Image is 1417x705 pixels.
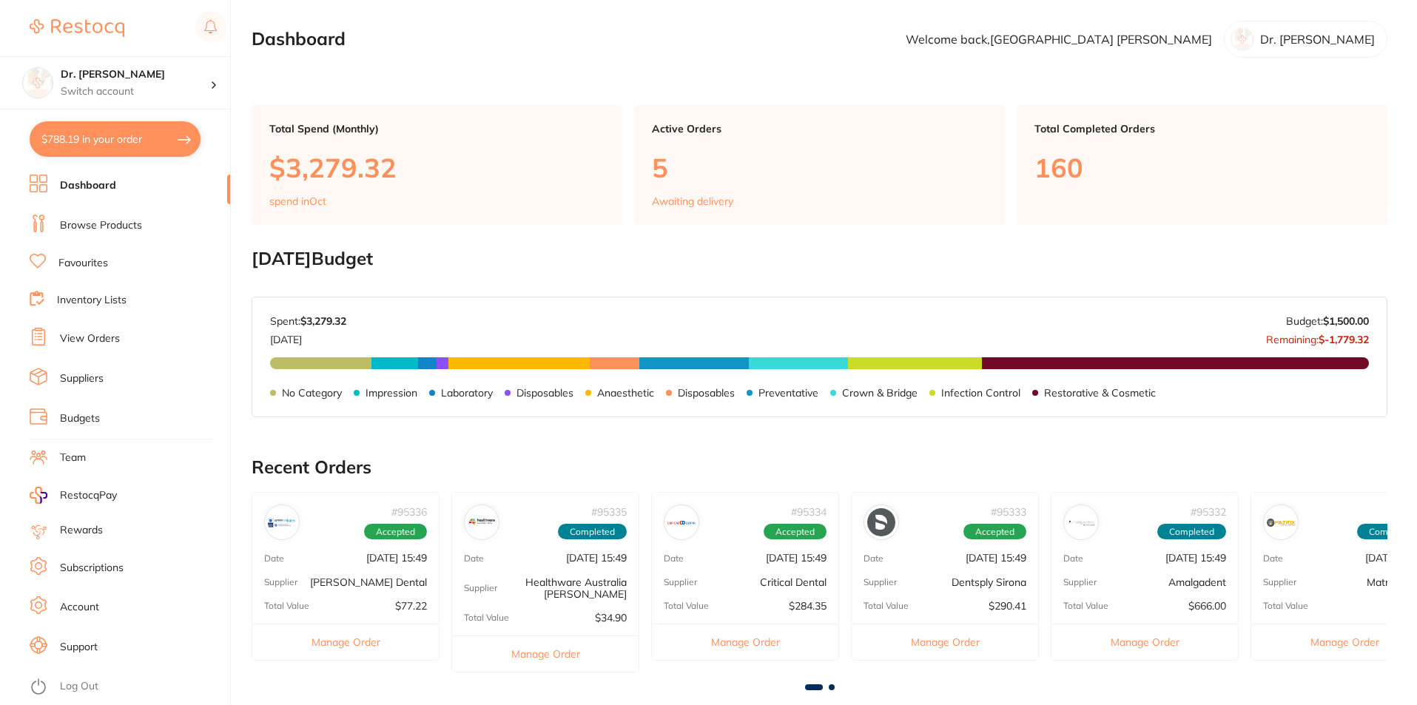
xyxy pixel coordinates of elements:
p: Impression [366,387,417,399]
p: Supplier [864,577,897,587]
p: Disposables [678,387,735,399]
img: Dentsply Sirona [867,508,895,536]
p: Dr. [PERSON_NAME] [1260,33,1375,46]
img: Healthware Australia Ridley [468,508,496,536]
p: Critical Dental [760,576,827,588]
p: Supplier [1063,577,1097,587]
p: Anaesthetic [597,387,654,399]
a: RestocqPay [30,487,117,504]
p: Date [864,553,883,564]
p: Welcome back, [GEOGRAPHIC_DATA] [PERSON_NAME] [906,33,1212,46]
p: Total Value [464,613,509,623]
a: Account [60,600,99,615]
p: Total Value [864,601,909,611]
p: 160 [1034,152,1370,183]
p: Healthware Australia [PERSON_NAME] [497,576,627,600]
p: # 95333 [991,506,1026,518]
p: # 95334 [791,506,827,518]
a: Log Out [60,679,98,694]
p: Infection Control [941,387,1020,399]
p: Switch account [61,84,210,99]
p: Amalgadent [1168,576,1226,588]
button: Manage Order [652,624,838,660]
p: # 95335 [591,506,627,518]
img: Restocq Logo [30,19,124,37]
img: Amalgadent [1067,508,1095,536]
p: $284.35 [789,600,827,612]
a: Dashboard [60,178,116,193]
p: Supplier [464,583,497,593]
button: Manage Order [452,635,639,672]
span: Completed [1157,524,1226,540]
a: Total Completed Orders160 [1017,105,1387,225]
img: Critical Dental [667,508,696,536]
button: Manage Order [852,624,1038,660]
p: Budget: [1286,315,1369,327]
a: Browse Products [60,218,142,233]
p: Active Orders [652,123,987,135]
p: # 95336 [391,506,427,518]
p: Disposables [516,387,573,399]
p: [DATE] 15:49 [566,552,627,564]
strong: $1,500.00 [1323,314,1369,328]
p: [PERSON_NAME] Dental [310,576,427,588]
a: Total Spend (Monthly)$3,279.32spend inOct [252,105,622,225]
img: Matrixdental [1267,508,1295,536]
img: Dr. Kim Carr [23,68,53,98]
a: Favourites [58,256,108,271]
span: Accepted [364,524,427,540]
p: Total Spend (Monthly) [269,123,605,135]
p: Crown & Bridge [842,387,918,399]
p: Date [464,553,484,564]
p: Supplier [264,577,297,587]
button: Manage Order [1051,624,1238,660]
h2: Dashboard [252,29,346,50]
p: [DATE] 15:49 [966,552,1026,564]
p: [DATE] 15:49 [766,552,827,564]
p: Restorative & Cosmetic [1044,387,1156,399]
a: Team [60,451,86,465]
img: RestocqPay [30,487,47,504]
p: [DATE] 15:49 [1165,552,1226,564]
p: [DATE] [270,328,346,345]
a: View Orders [60,331,120,346]
p: Total Completed Orders [1034,123,1370,135]
p: Date [1263,553,1283,564]
p: No Category [282,387,342,399]
p: spend in Oct [269,195,326,207]
p: Dentsply Sirona [952,576,1026,588]
strong: $3,279.32 [300,314,346,328]
p: Total Value [1063,601,1108,611]
p: $290.41 [989,600,1026,612]
h2: [DATE] Budget [252,249,1387,269]
h2: Recent Orders [252,457,1387,478]
p: Remaining: [1266,328,1369,345]
a: Suppliers [60,371,104,386]
p: $3,279.32 [269,152,605,183]
p: Date [664,553,684,564]
p: $77.22 [395,600,427,612]
a: Active Orders5Awaiting delivery [634,105,1005,225]
button: $788.19 in your order [30,121,201,157]
p: [DATE] 15:49 [366,552,427,564]
p: Awaiting delivery [652,195,733,207]
p: Total Value [264,601,309,611]
p: Supplier [1263,577,1296,587]
button: Log Out [30,675,226,699]
p: Laboratory [441,387,493,399]
a: Budgets [60,411,100,426]
a: Inventory Lists [57,293,127,308]
p: Preventative [758,387,818,399]
p: Total Value [664,601,709,611]
p: Total Value [1263,601,1308,611]
a: Restocq Logo [30,11,124,45]
p: $666.00 [1188,600,1226,612]
p: # 95332 [1191,506,1226,518]
button: Manage Order [252,624,439,660]
p: Date [264,553,284,564]
span: Accepted [764,524,827,540]
a: Support [60,640,98,655]
p: $34.90 [595,612,627,624]
span: RestocqPay [60,488,117,503]
p: Supplier [664,577,697,587]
